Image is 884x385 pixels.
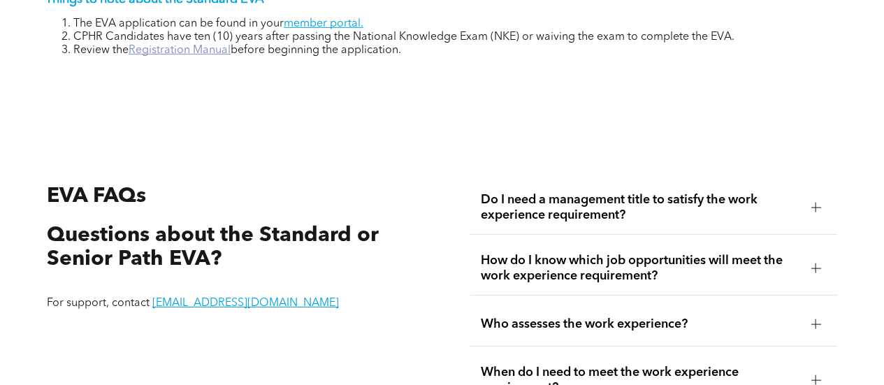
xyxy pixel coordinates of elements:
[47,298,150,309] span: For support, contact
[73,31,839,44] li: CPHR Candidates have ten (10) years after passing the National Knowledge Exam (NKE) or waiving th...
[73,44,839,57] li: Review the before beginning the application.
[73,17,839,31] li: The EVA application can be found in your
[47,186,146,207] span: EVA FAQs
[481,317,800,332] span: Who assesses the work experience?
[47,225,379,270] span: Questions about the Standard or Senior Path EVA?
[129,45,231,56] a: Registration Manual
[152,298,339,309] a: [EMAIL_ADDRESS][DOMAIN_NAME]
[481,253,800,284] span: How do I know which job opportunities will meet the work experience requirement?
[481,192,800,223] span: Do I need a management title to satisfy the work experience requirement?
[284,18,363,29] a: member portal.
